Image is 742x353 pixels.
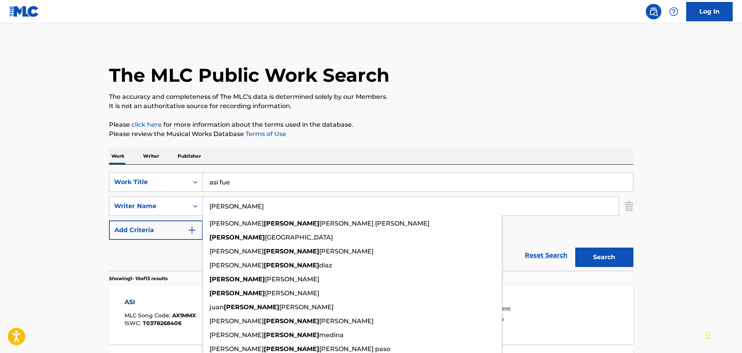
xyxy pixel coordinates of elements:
[109,275,168,282] p: Showing 1 - 10 of 13 results
[521,247,571,264] a: Reset Search
[131,121,162,128] a: click here
[209,276,265,283] strong: [PERSON_NAME]
[666,4,681,19] div: Help
[209,262,264,269] span: [PERSON_NAME]
[264,317,319,325] strong: [PERSON_NAME]
[319,248,374,255] span: [PERSON_NAME]
[319,317,374,325] span: [PERSON_NAME]
[319,345,390,353] span: [PERSON_NAME] paso
[125,320,143,327] span: ISWC :
[264,345,319,353] strong: [PERSON_NAME]
[9,6,39,17] img: MLC Logo
[209,234,265,241] strong: [PERSON_NAME]
[686,2,733,21] a: Log In
[265,234,333,241] span: [GEOGRAPHIC_DATA]
[109,172,633,271] form: Search Form
[264,262,319,269] strong: [PERSON_NAME]
[209,317,264,325] span: [PERSON_NAME]
[172,312,196,319] span: AX1MMX
[706,324,710,347] div: Drag
[264,331,319,339] strong: [PERSON_NAME]
[109,102,633,111] p: It is not an authoritative source for recording information.
[114,201,184,211] div: Writer Name
[125,298,196,307] div: ASI
[209,220,264,227] span: [PERSON_NAME]
[319,262,332,269] span: diaz
[244,130,286,138] a: Terms of Use
[209,345,264,353] span: [PERSON_NAME]
[646,4,661,19] a: Public Search
[109,148,127,164] p: Work
[209,248,264,255] span: [PERSON_NAME]
[265,289,319,297] span: [PERSON_NAME]
[109,120,633,129] p: Please for more information about the terms used in the database.
[649,7,658,16] img: search
[209,303,224,311] span: juan
[625,196,633,216] img: Delete Criterion
[125,312,172,319] span: MLC Song Code :
[264,248,319,255] strong: [PERSON_NAME]
[224,303,279,311] strong: [PERSON_NAME]
[209,289,265,297] strong: [PERSON_NAME]
[109,92,633,102] p: The accuracy and completeness of The MLC's data is determined solely by our Members.
[109,220,203,240] button: Add Criteria
[187,226,197,235] img: 9d2ae6d4665cec9f34b9.svg
[264,220,319,227] strong: [PERSON_NAME]
[109,129,633,139] p: Please review the Musical Works Database
[109,64,389,87] h1: The MLC Public Work Search
[575,248,633,267] button: Search
[175,148,203,164] p: Publisher
[109,286,633,344] a: ASIMLC Song Code:AX1MMXISWC:T0378268406Writers (4)[PERSON_NAME] [PERSON_NAME] [PERSON_NAME] SIVIL...
[265,276,319,283] span: [PERSON_NAME]
[669,7,678,16] img: help
[279,303,334,311] span: [PERSON_NAME]
[319,220,429,227] span: [PERSON_NAME] [PERSON_NAME]
[143,320,182,327] span: T0378268406
[703,316,742,353] iframe: Chat Widget
[114,177,184,187] div: Work Title
[319,331,344,339] span: medina
[141,148,161,164] p: Writer
[209,331,264,339] span: [PERSON_NAME]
